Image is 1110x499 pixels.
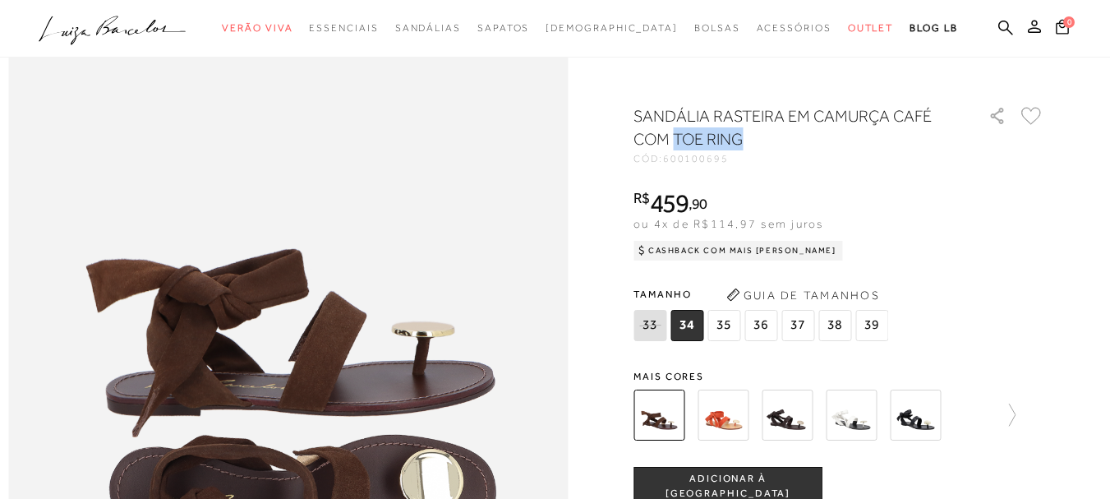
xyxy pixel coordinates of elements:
div: Cashback com Mais [PERSON_NAME] [633,241,843,261]
span: 35 [707,310,740,341]
span: 38 [818,310,851,341]
span: 600100695 [663,153,729,164]
span: 459 [650,188,689,218]
span: 90 [692,195,707,212]
i: , [689,196,707,211]
span: Essenciais [309,22,378,34]
span: 34 [670,310,703,341]
a: noSubCategoriesText [477,13,529,44]
h1: SANDÁLIA RASTEIRA EM CAMURÇA CAFÉ COM TOE RING [633,104,942,150]
img: SANDÁLIA RASTEIRA EM COURO PRETO COM TOE RING [890,390,941,441]
span: BLOG LB [910,22,957,34]
span: Tamanho [633,282,892,307]
a: noSubCategoriesText [757,13,831,44]
img: SANDÁLIA RASTEIRA EM CAMURÇA CAFÉ COM TOE RING [633,390,684,441]
span: Verão Viva [222,22,292,34]
a: noSubCategoriesText [546,13,678,44]
span: ou 4x de R$114,97 sem juros [633,217,823,230]
span: 39 [855,310,888,341]
button: Guia de Tamanhos [721,282,885,308]
span: 37 [781,310,814,341]
span: Mais cores [633,372,1044,381]
a: noSubCategoriesText [309,13,378,44]
span: 33 [633,310,666,341]
button: 0 [1051,18,1074,40]
a: BLOG LB [910,13,957,44]
span: Acessórios [757,22,831,34]
span: Sandálias [395,22,461,34]
a: noSubCategoriesText [222,13,292,44]
a: noSubCategoriesText [395,13,461,44]
span: 0 [1063,16,1075,28]
span: Outlet [848,22,894,34]
i: R$ [633,191,650,206]
img: SANDÁLIA RASTEIRA EM COURO CAFÉ COM TOE RING [762,390,813,441]
span: Sapatos [477,22,529,34]
a: noSubCategoriesText [848,13,894,44]
img: SANDÁLIA RASTEIRA EM CAMURÇA VERMELHO CAIENA COM TOE RING [698,390,748,441]
div: CÓD: [633,154,962,164]
span: 36 [744,310,777,341]
a: noSubCategoriesText [694,13,740,44]
span: Bolsas [694,22,740,34]
img: SANDÁLIA RASTEIRA EM COURO OFF WHITE COM TOE RING [826,390,877,441]
span: [DEMOGRAPHIC_DATA] [546,22,678,34]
